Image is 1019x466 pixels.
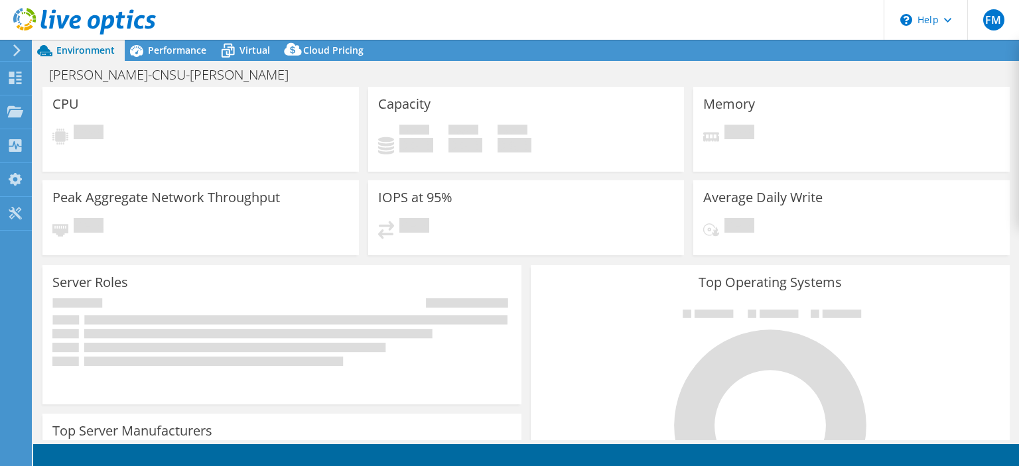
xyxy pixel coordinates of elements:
span: Pending [724,218,754,236]
h4: 0 GiB [498,138,531,152]
h3: Memory [703,97,755,111]
span: Virtual [239,44,270,56]
span: Free [448,125,478,138]
h3: CPU [52,97,79,111]
h3: Peak Aggregate Network Throughput [52,190,280,205]
span: Used [399,125,429,138]
h3: Top Operating Systems [541,275,1000,290]
span: Pending [74,218,103,236]
h3: Server Roles [52,275,128,290]
span: FM [983,9,1004,30]
span: Performance [148,44,206,56]
h3: Capacity [378,97,431,111]
h4: 0 GiB [399,138,433,152]
span: Pending [724,125,754,143]
h3: Top Server Manufacturers [52,424,212,438]
span: Pending [74,125,103,143]
h3: Average Daily Write [703,190,823,205]
h4: 0 GiB [448,138,482,152]
h3: IOPS at 95% [378,190,452,205]
span: Total [498,125,527,138]
span: Environment [56,44,115,56]
span: Cloud Pricing [303,44,364,56]
h1: [PERSON_NAME]-CNSU-[PERSON_NAME] [43,68,309,82]
span: Pending [399,218,429,236]
svg: \n [900,14,912,26]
